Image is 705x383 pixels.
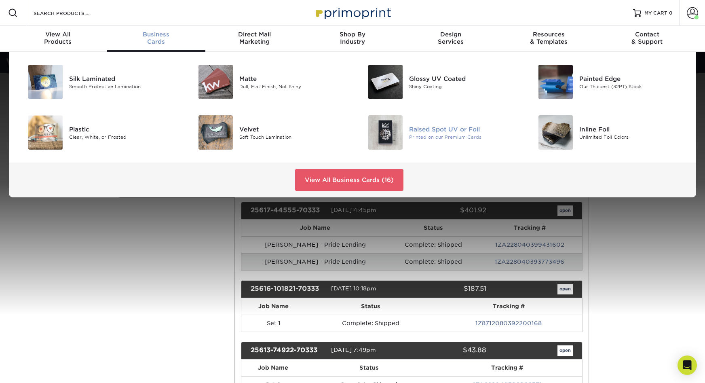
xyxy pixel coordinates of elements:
[409,133,516,140] div: Printed on our Premium Cards
[2,358,69,380] iframe: Google Customer Reviews
[305,360,433,376] th: Status
[401,31,500,45] div: Services
[69,74,176,83] div: Silk Laminated
[312,4,393,21] img: Primoprint
[198,65,233,99] img: Matte Business Cards
[579,83,686,90] div: Our Thickest (32PT) Stock
[189,61,347,102] a: Matte Business Cards Matte Dull, Flat Finish, Not Shiny
[9,31,107,38] span: View All
[557,345,573,356] a: open
[69,83,176,90] div: Smooth Protective Lamination
[579,74,686,83] div: Painted Edge
[598,31,696,38] span: Contact
[538,65,573,99] img: Painted Edge Business Cards
[500,31,598,45] div: & Templates
[401,26,500,52] a: DesignServices
[529,112,687,153] a: Inline Foil Business Cards Inline Foil Unlimited Foil Colors
[331,347,376,353] span: [DATE] 7:49pm
[28,65,63,99] img: Silk Laminated Business Cards
[28,115,63,150] img: Plastic Business Cards
[500,31,598,38] span: Resources
[409,83,516,90] div: Shiny Coating
[205,31,304,38] span: Direct Mail
[239,133,346,140] div: Soft Touch Lamination
[405,345,492,356] div: $43.88
[433,360,582,376] th: Tracking #
[239,74,346,83] div: Matte
[529,61,687,102] a: Painted Edge Business Cards Painted Edge Our Thickest (32PT) Stock
[107,31,205,45] div: Cards
[241,360,305,376] th: Job Name
[295,169,403,191] a: View All Business Cards (16)
[33,8,112,18] input: SEARCH PRODUCTS.....
[475,320,542,326] a: 1Z8712080392200168
[9,31,107,45] div: Products
[359,112,517,153] a: Raised Spot UV or Foil Business Cards Raised Spot UV or Foil Printed on our Premium Cards
[205,26,304,52] a: Direct MailMarketing
[304,26,402,52] a: Shop ByIndustry
[579,133,686,140] div: Unlimited Foil Colors
[306,315,435,332] td: Complete: Shipped
[368,65,403,99] img: Glossy UV Coated Business Cards
[579,125,686,133] div: Inline Foil
[304,31,402,38] span: Shop By
[500,26,598,52] a: Resources& Templates
[198,115,233,150] img: Velvet Business Cards
[107,31,205,38] span: Business
[241,315,306,332] td: Set 1
[409,74,516,83] div: Glossy UV Coated
[669,10,673,16] span: 0
[644,10,667,17] span: MY CART
[239,83,346,90] div: Dull, Flat Finish, Not Shiny
[359,61,517,102] a: Glossy UV Coated Business Cards Glossy UV Coated Shiny Coating
[19,61,177,102] a: Silk Laminated Business Cards Silk Laminated Smooth Protective Lamination
[598,31,696,45] div: & Support
[538,115,573,150] img: Inline Foil Business Cards
[678,355,697,375] div: Open Intercom Messenger
[401,31,500,38] span: Design
[304,31,402,45] div: Industry
[205,31,304,45] div: Marketing
[189,112,347,153] a: Velvet Business Cards Velvet Soft Touch Lamination
[69,125,176,133] div: Plastic
[69,133,176,140] div: Clear, White, or Frosted
[239,125,346,133] div: Velvet
[598,26,696,52] a: Contact& Support
[107,26,205,52] a: BusinessCards
[368,115,403,150] img: Raised Spot UV or Foil Business Cards
[9,26,107,52] a: View AllProducts
[19,112,177,153] a: Plastic Business Cards Plastic Clear, White, or Frosted
[409,125,516,133] div: Raised Spot UV or Foil
[245,345,331,356] div: 25613-74922-70333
